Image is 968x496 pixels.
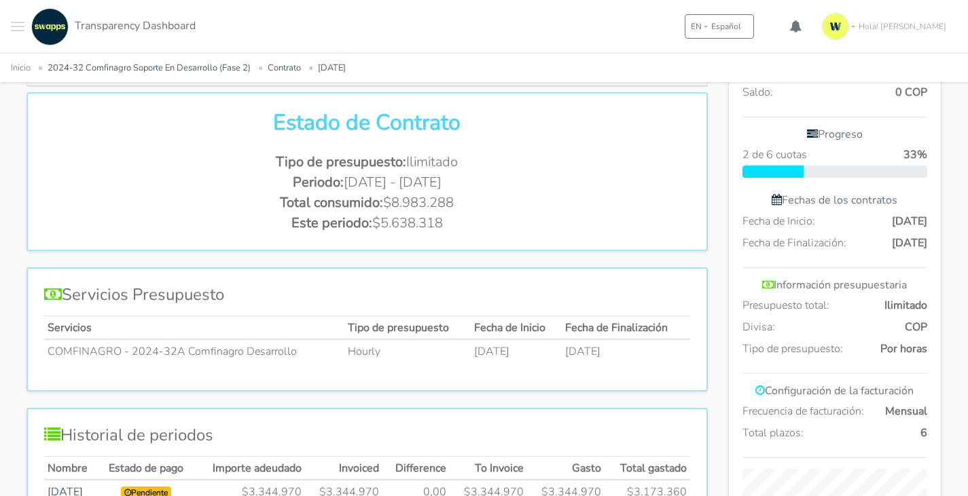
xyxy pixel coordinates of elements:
span: Periodo: [293,173,344,191]
td: COMFINAGRO - 2024-32A Comfinagro Desarrollo [44,339,344,363]
span: Transparency Dashboard [75,18,196,33]
a: Contrato [268,62,301,74]
span: Ilimitado [884,297,927,313]
th: Invoiced [305,456,382,480]
th: Fecha de Finalización [562,316,689,339]
span: 33% [903,147,927,163]
td: [DATE] [471,339,562,363]
a: Hola! [PERSON_NAME] [817,7,957,45]
th: Servicios [44,316,344,339]
li: $5.638.318 [44,213,690,233]
h4: Servicios Presupuesto [44,285,690,305]
span: Frecuencia de facturación: [742,403,864,419]
li: [DATE] - [DATE] [44,172,690,193]
span: Total consumido: [280,193,383,212]
th: Gasto [527,456,605,480]
span: Por horas [880,341,927,357]
span: Mensual [885,403,927,419]
button: Toggle navigation menu [11,8,24,45]
span: [DATE] [892,235,927,251]
span: 2 de 6 cuotas [742,147,807,163]
span: Divisa: [742,319,775,335]
h6: Configuración de la facturación [742,385,927,398]
th: Total gastado [605,456,690,480]
span: COP [905,319,927,335]
th: Fecha de Inicio [471,316,562,339]
button: ENEspañol [685,14,754,39]
span: Total plazos: [742,425,804,441]
span: Tipo de presupuesto: [276,153,406,171]
th: Estado de pago [98,456,194,480]
td: Hourly [344,339,471,363]
h6: Información presupuestaria [742,279,927,292]
span: 0 COP [895,84,927,100]
span: Presupuesto total: [742,297,829,313]
span: Español [711,20,741,33]
span: [DATE] [892,213,927,229]
th: Difference [382,456,450,480]
th: Nombre [44,456,98,480]
img: isotipo-3-3e143c57.png [822,13,849,40]
span: Fecha de Inicio: [742,213,815,229]
th: Tipo de presupuesto [344,316,471,339]
span: Este periodo: [291,214,372,232]
span: Hola! [PERSON_NAME] [859,20,946,33]
span: 6 [920,425,927,441]
li: $8.983.288 [44,193,690,213]
span: Fecha de Finalización: [742,235,846,251]
th: Importe adeudado [194,456,305,480]
h2: Estado de Contrato [44,110,690,136]
h4: Historial de periodos [44,425,690,445]
h6: Fechas de los contratos [742,194,927,207]
a: Transparency Dashboard [28,8,196,45]
li: Ilimitado [44,152,690,172]
span: Tipo de presupuesto: [742,341,843,357]
td: [DATE] [562,339,689,363]
a: Inicio [11,62,31,74]
a: [DATE] [318,62,346,74]
th: To Invoice [450,456,527,480]
span: Saldo: [742,84,773,100]
img: swapps-linkedin-v2.jpg [31,8,69,45]
a: 2024-32 Comfinagro Soporte En Desarrollo (Fase 2) [48,62,251,74]
h6: Progreso [742,128,927,141]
